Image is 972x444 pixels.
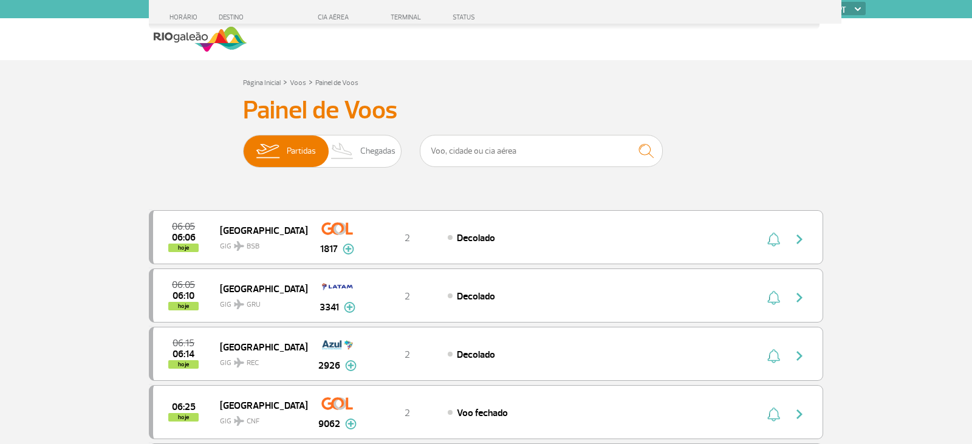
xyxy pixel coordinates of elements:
[792,407,807,422] img: seta-direita-painel-voo.svg
[243,78,281,87] a: Página Inicial
[220,409,298,427] span: GIG
[457,232,495,244] span: Decolado
[767,407,780,422] img: sino-painel-voo.svg
[234,358,244,367] img: destiny_airplane.svg
[220,281,298,296] span: [GEOGRAPHIC_DATA]
[792,349,807,363] img: seta-direita-painel-voo.svg
[234,416,244,426] img: destiny_airplane.svg
[173,292,194,300] span: 2025-09-27 06:10:43
[247,416,259,427] span: CNF
[320,242,338,256] span: 1817
[320,300,339,315] span: 3341
[343,244,354,254] img: mais-info-painel-voo.svg
[405,290,410,302] span: 2
[248,135,287,167] img: slider-embarque
[345,360,357,371] img: mais-info-painel-voo.svg
[243,95,729,126] h3: Painel de Voos
[457,290,495,302] span: Decolado
[220,222,298,238] span: [GEOGRAPHIC_DATA]
[315,78,358,87] a: Painel de Voos
[220,339,298,355] span: [GEOGRAPHIC_DATA]
[234,241,244,251] img: destiny_airplane.svg
[345,418,357,429] img: mais-info-painel-voo.svg
[792,232,807,247] img: seta-direita-painel-voo.svg
[457,349,495,361] span: Decolado
[324,135,360,167] img: slider-desembarque
[220,351,298,369] span: GIG
[318,417,340,431] span: 9062
[318,358,340,373] span: 2926
[447,13,546,21] div: STATUS
[368,13,447,21] div: TERMINAL
[405,349,410,361] span: 2
[457,407,508,419] span: Voo fechado
[168,302,199,310] span: hoje
[172,233,196,242] span: 2025-09-27 06:06:31
[173,339,194,347] span: 2025-09-27 06:15:00
[172,222,195,231] span: 2025-09-27 06:05:00
[173,350,194,358] span: 2025-09-27 06:14:31
[767,290,780,305] img: sino-painel-voo.svg
[172,403,196,411] span: 2025-09-27 06:25:00
[168,413,199,422] span: hoje
[767,349,780,363] img: sino-painel-voo.svg
[344,302,355,313] img: mais-info-painel-voo.svg
[219,13,307,21] div: DESTINO
[405,407,410,419] span: 2
[307,13,368,21] div: CIA AÉREA
[168,360,199,369] span: hoje
[172,281,195,289] span: 2025-09-27 06:05:00
[220,234,298,252] span: GIG
[290,78,306,87] a: Voos
[247,241,259,252] span: BSB
[287,135,316,167] span: Partidas
[168,244,199,252] span: hoje
[767,232,780,247] img: sino-painel-voo.svg
[220,293,298,310] span: GIG
[247,299,261,310] span: GRU
[792,290,807,305] img: seta-direita-painel-voo.svg
[152,13,219,21] div: HORÁRIO
[309,75,313,89] a: >
[420,135,663,167] input: Voo, cidade ou cia aérea
[234,299,244,309] img: destiny_airplane.svg
[360,135,395,167] span: Chegadas
[405,232,410,244] span: 2
[283,75,287,89] a: >
[247,358,259,369] span: REC
[220,397,298,413] span: [GEOGRAPHIC_DATA]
